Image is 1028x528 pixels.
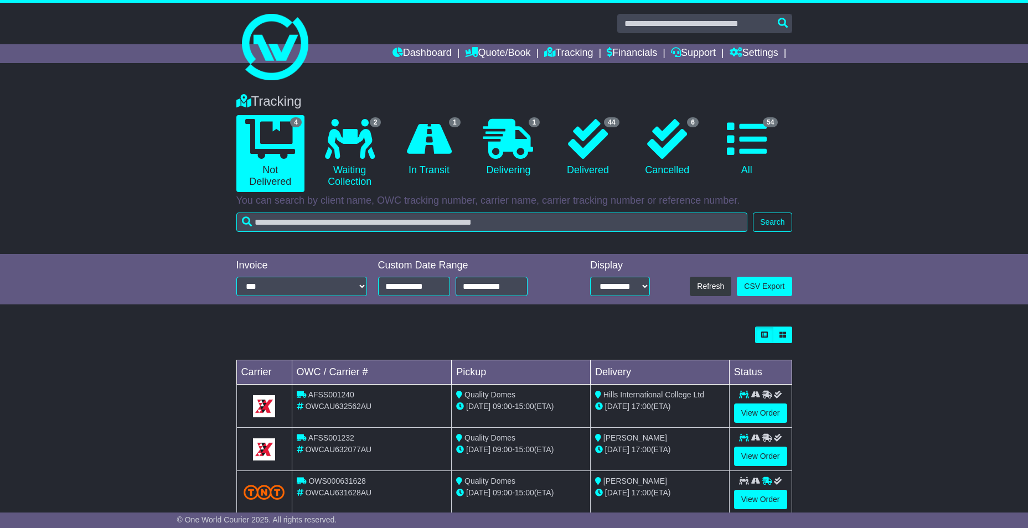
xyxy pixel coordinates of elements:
[236,360,292,385] td: Carrier
[308,477,366,485] span: OWS000631628
[590,260,650,272] div: Display
[729,360,792,385] td: Status
[464,477,515,485] span: Quality Domes
[595,444,725,455] div: (ETA)
[177,515,337,524] span: © One World Courier 2025. All rights reserved.
[633,115,701,180] a: 6 Cancelled
[456,487,586,499] div: - (ETA)
[308,433,354,442] span: AFSS001232
[253,395,275,417] img: GetCarrierServiceLogo
[605,445,629,454] span: [DATE]
[632,402,651,411] span: 17:00
[305,402,371,411] span: OWCAU632562AU
[753,213,792,232] button: Search
[236,115,304,192] a: 4 Not Delivered
[603,390,704,399] span: Hills International College Ltd
[604,117,619,127] span: 44
[737,277,792,296] a: CSV Export
[316,115,384,192] a: 2 Waiting Collection
[595,487,725,499] div: (ETA)
[305,445,371,454] span: OWCAU632077AU
[308,390,354,399] span: AFSS001240
[466,445,490,454] span: [DATE]
[456,401,586,412] div: - (ETA)
[544,44,593,63] a: Tracking
[712,115,781,180] a: 54 All
[605,488,629,497] span: [DATE]
[290,117,302,127] span: 4
[529,117,540,127] span: 1
[231,94,798,110] div: Tracking
[236,260,367,272] div: Invoice
[253,438,275,460] img: GetCarrierServiceLogo
[452,360,591,385] td: Pickup
[392,44,452,63] a: Dashboard
[493,402,512,411] span: 09:00
[466,488,490,497] span: [DATE]
[687,117,699,127] span: 6
[605,402,629,411] span: [DATE]
[603,477,667,485] span: [PERSON_NAME]
[603,433,667,442] span: [PERSON_NAME]
[244,485,285,500] img: TNT_Domestic.png
[236,195,792,207] p: You can search by client name, OWC tracking number, carrier name, carrier tracking number or refe...
[292,360,452,385] td: OWC / Carrier #
[493,488,512,497] span: 09:00
[730,44,778,63] a: Settings
[474,115,543,180] a: 1 Delivering
[466,402,490,411] span: [DATE]
[456,444,586,455] div: - (ETA)
[464,433,515,442] span: Quality Domes
[515,445,534,454] span: 15:00
[378,260,556,272] div: Custom Date Range
[607,44,657,63] a: Financials
[370,117,381,127] span: 2
[734,490,787,509] a: View Order
[305,488,371,497] span: OWCAU631628AU
[690,277,731,296] button: Refresh
[671,44,716,63] a: Support
[515,488,534,497] span: 15:00
[734,447,787,466] a: View Order
[554,115,622,180] a: 44 Delivered
[493,445,512,454] span: 09:00
[449,117,461,127] span: 1
[632,445,651,454] span: 17:00
[464,390,515,399] span: Quality Domes
[734,403,787,423] a: View Order
[763,117,778,127] span: 54
[465,44,530,63] a: Quote/Book
[395,115,463,180] a: 1 In Transit
[515,402,534,411] span: 15:00
[595,401,725,412] div: (ETA)
[590,360,729,385] td: Delivery
[632,488,651,497] span: 17:00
